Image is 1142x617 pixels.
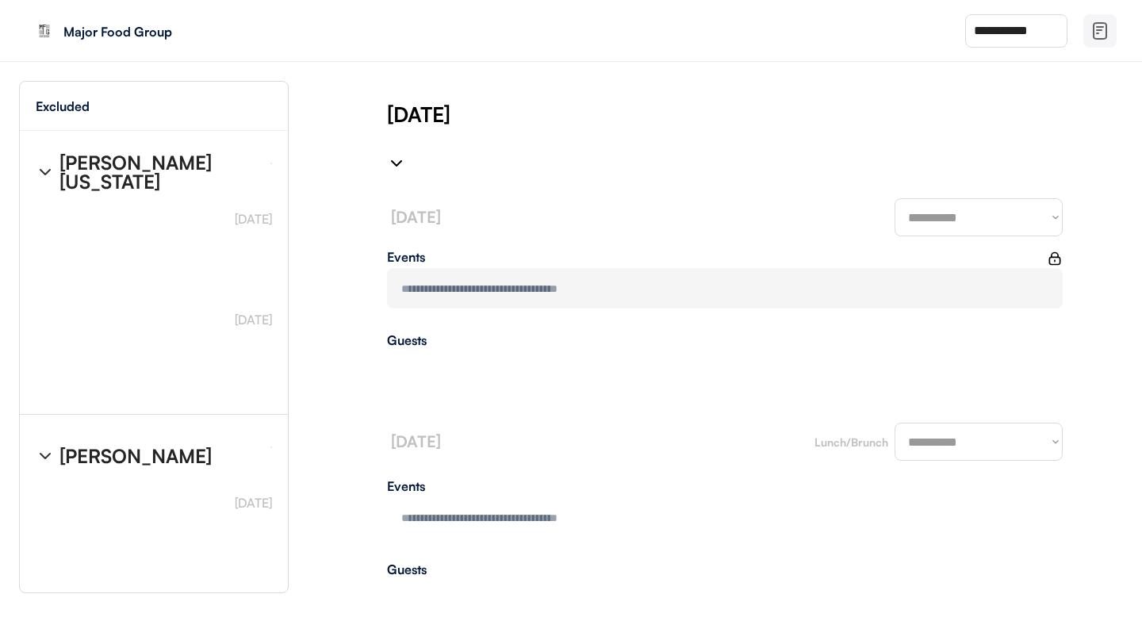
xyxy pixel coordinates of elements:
div: Guests [387,563,1063,576]
font: [DATE] [235,211,272,227]
div: Lock events to turn off updates [1047,251,1063,266]
img: file-02.svg [1090,21,1109,40]
font: [DATE] [391,207,441,227]
img: Lock events [1047,251,1063,266]
div: Excluded [36,100,90,113]
img: chevron-right%20%281%29.svg [36,446,55,466]
div: Guests [387,334,1063,347]
font: [DATE] [235,495,272,511]
font: [DATE] [235,312,272,328]
div: Major Food Group [63,25,263,38]
font: Lunch/Brunch [814,435,888,449]
div: [PERSON_NAME] [59,446,212,466]
div: [PERSON_NAME] [US_STATE] [59,153,258,191]
font: [DATE] [391,431,441,451]
div: [DATE] [387,100,1142,128]
img: chevron-right%20%281%29.svg [36,163,55,182]
div: Events [387,480,1063,492]
img: chevron-right%20%281%29.svg [387,154,406,173]
img: Black%20White%20Modern%20Square%20Frame%20Photography%20Logo%20%2810%29.png [32,18,57,44]
div: Events [387,251,1047,263]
